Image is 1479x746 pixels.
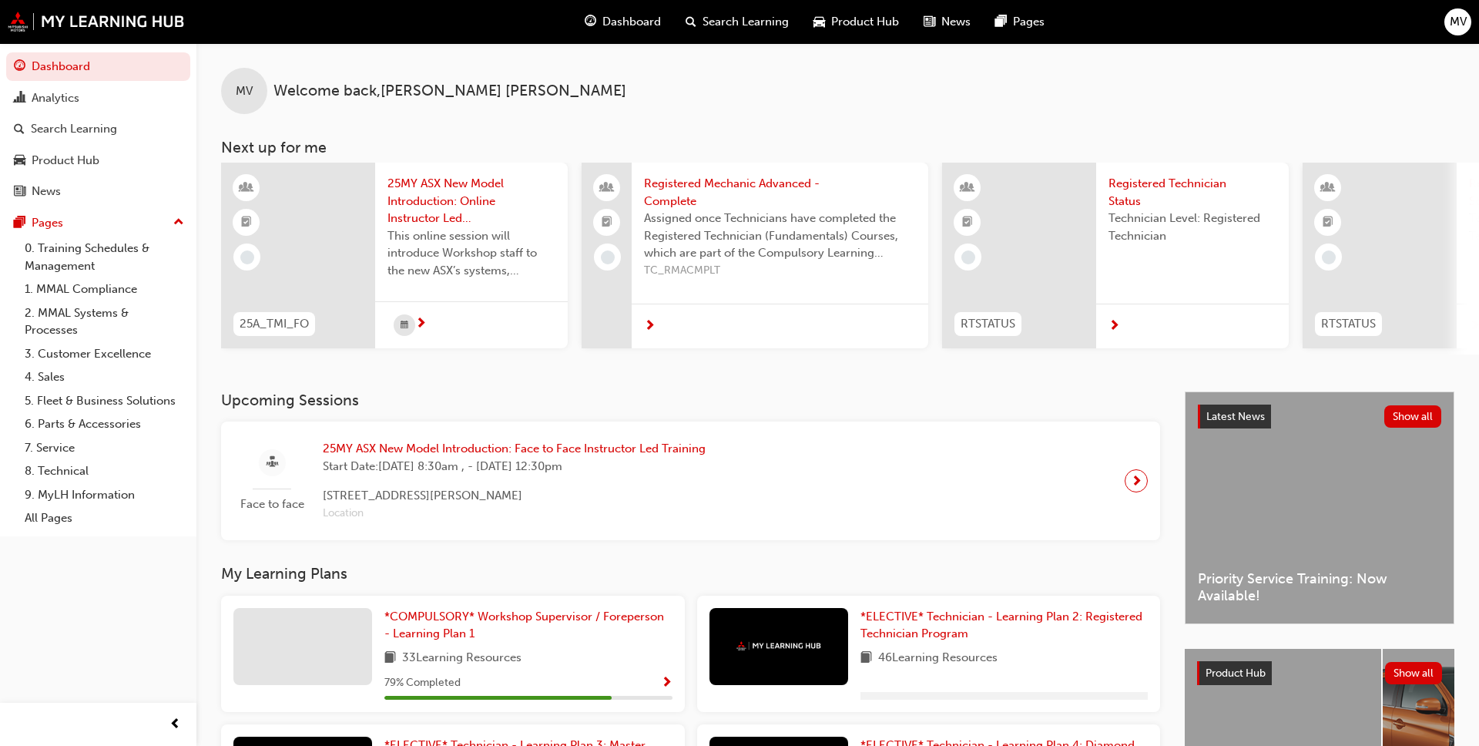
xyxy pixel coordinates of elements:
[18,436,190,460] a: 7. Service
[14,60,25,74] span: guage-icon
[924,12,935,32] span: news-icon
[661,677,672,691] span: Show Progress
[1385,662,1443,684] button: Show all
[585,12,596,32] span: guage-icon
[801,6,911,38] a: car-iconProduct Hub
[1131,470,1142,492] span: next-icon
[961,315,1015,333] span: RTSTATUS
[32,89,79,107] div: Analytics
[644,320,656,334] span: next-icon
[221,163,568,348] a: 25A_TMI_FO25MY ASX New Model Introduction: Online Instructor Led TrainingThis online session will...
[6,209,190,237] button: Pages
[18,483,190,507] a: 9. MyLH Information
[236,82,253,100] span: MV
[962,213,973,233] span: booktick-icon
[1198,570,1441,605] span: Priority Service Training: Now Available!
[18,277,190,301] a: 1. MMAL Compliance
[32,214,63,232] div: Pages
[686,12,696,32] span: search-icon
[384,674,461,692] span: 79 % Completed
[1185,391,1454,624] a: Latest NewsShow allPriority Service Training: Now Available!
[1108,175,1276,210] span: Registered Technician Status
[387,227,555,280] span: This online session will introduce Workshop staff to the new ASX’s systems, software, servicing p...
[582,163,928,348] a: Registered Mechanic Advanced - CompleteAssigned once Technicians have completed the Registered Te...
[644,210,916,262] span: Assigned once Technicians have completed the Registered Technician (Fundamentals) Courses, which ...
[384,608,672,643] a: *COMPULSORY* Workshop Supervisor / Foreperson - Learning Plan 1
[241,178,252,198] span: learningResourceType_INSTRUCTOR_LED-icon
[384,649,396,668] span: book-icon
[941,13,971,31] span: News
[18,237,190,277] a: 0. Training Schedules & Management
[323,440,706,458] span: 25MY ASX New Model Introduction: Face to Face Instructor Led Training
[196,139,1479,156] h3: Next up for me
[601,250,615,264] span: learningRecordVerb_NONE-icon
[323,487,706,505] span: [STREET_ADDRESS][PERSON_NAME]
[572,6,673,38] a: guage-iconDashboard
[813,12,825,32] span: car-icon
[18,459,190,483] a: 8. Technical
[1206,667,1266,680] span: Product Hub
[221,391,1160,409] h3: Upcoming Sessions
[384,610,664,641] span: *COMPULSORY* Workshop Supervisor / Foreperson - Learning Plan 1
[18,342,190,366] a: 3. Customer Excellence
[1323,213,1333,233] span: booktick-icon
[703,13,789,31] span: Search Learning
[878,649,998,668] span: 46 Learning Resources
[995,12,1007,32] span: pages-icon
[387,175,555,227] span: 25MY ASX New Model Introduction: Online Instructor Led Training
[18,506,190,530] a: All Pages
[942,163,1289,348] a: RTSTATUSRegistered Technician StatusTechnician Level: Registered Technician
[673,6,801,38] a: search-iconSearch Learning
[241,213,252,233] span: booktick-icon
[18,412,190,436] a: 6. Parts & Accessories
[233,496,310,513] span: Face to face
[6,49,190,209] button: DashboardAnalyticsSearch LearningProduct HubNews
[911,6,983,38] a: news-iconNews
[169,715,181,734] span: prev-icon
[18,389,190,413] a: 5. Fleet & Business Solutions
[14,123,25,136] span: search-icon
[1322,250,1336,264] span: learningRecordVerb_NONE-icon
[6,84,190,113] a: Analytics
[221,565,1160,583] h3: My Learning Plans
[31,120,117,138] div: Search Learning
[323,505,706,523] span: Location
[6,115,190,143] a: Search Learning
[18,365,190,389] a: 4. Sales
[1384,405,1442,428] button: Show all
[32,152,99,170] div: Product Hub
[1108,210,1276,244] span: Technician Level: Registered Technician
[402,649,522,668] span: 33 Learning Resources
[240,250,254,264] span: learningRecordVerb_NONE-icon
[8,12,185,32] img: mmal
[1108,320,1120,334] span: next-icon
[961,250,975,264] span: learningRecordVerb_NONE-icon
[736,641,821,651] img: mmal
[644,175,916,210] span: Registered Mechanic Advanced - Complete
[6,146,190,175] a: Product Hub
[602,213,612,233] span: booktick-icon
[602,13,661,31] span: Dashboard
[860,610,1142,641] span: *ELECTIVE* Technician - Learning Plan 2: Registered Technician Program
[6,52,190,81] a: Dashboard
[14,217,25,230] span: pages-icon
[273,82,626,100] span: Welcome back , [PERSON_NAME] [PERSON_NAME]
[860,649,872,668] span: book-icon
[14,185,25,199] span: news-icon
[18,301,190,342] a: 2. MMAL Systems & Processes
[661,674,672,693] button: Show Progress
[267,453,278,472] span: sessionType_FACE_TO_FACE-icon
[401,316,408,335] span: calendar-icon
[233,434,1148,528] a: Face to face25MY ASX New Model Introduction: Face to Face Instructor Led TrainingStart Date:[DATE...
[962,178,973,198] span: learningResourceType_INSTRUCTOR_LED-icon
[602,178,612,198] span: people-icon
[173,213,184,233] span: up-icon
[1321,315,1376,333] span: RTSTATUS
[1013,13,1045,31] span: Pages
[323,458,706,475] span: Start Date: [DATE] 8:30am , - [DATE] 12:30pm
[1444,8,1471,35] button: MV
[644,262,916,280] span: TC_RMACMPLT
[1197,661,1442,686] a: Product HubShow all
[415,318,427,331] span: next-icon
